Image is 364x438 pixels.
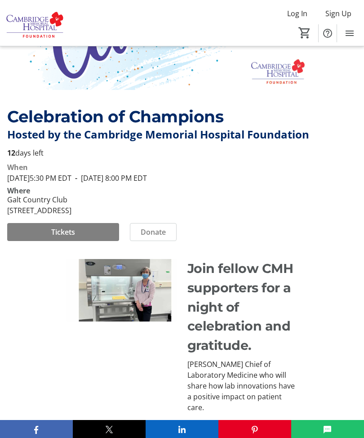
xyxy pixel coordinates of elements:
[297,25,313,41] button: Cart
[7,148,15,158] span: 12
[187,259,298,355] p: Join fellow CMH supporters for a night of celebration and gratitude.
[130,223,177,241] button: Donate
[325,8,351,19] span: Sign Up
[7,205,71,216] div: [STREET_ADDRESS]
[71,173,147,183] span: [DATE] 8:00 PM EDT
[341,24,359,42] button: Menu
[7,194,71,205] div: Galt Country Club
[5,6,65,40] img: Cambridge Memorial Hospital Foundation's Logo
[7,173,71,183] span: [DATE] 5:30 PM EDT
[287,8,307,19] span: Log In
[146,420,218,438] button: LinkedIn
[71,173,81,183] span: -
[280,6,315,21] button: Log In
[73,420,146,438] button: X
[318,6,359,21] button: Sign Up
[7,107,223,126] span: Celebration of Champions
[218,420,291,438] button: Pinterest
[7,223,119,241] button: Tickets
[66,259,177,321] img: undefined
[7,127,309,142] span: Hosted by the Cambridge Memorial Hospital Foundation
[51,227,75,237] span: Tickets
[7,187,30,194] div: Where
[7,147,177,158] p: days left
[319,24,337,42] button: Help
[141,227,166,237] span: Donate
[7,162,28,173] div: When
[291,420,364,438] button: SMS
[187,359,298,413] p: [PERSON_NAME] Chief of Laboratory Medicine who will share how lab innovations have a positive imp...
